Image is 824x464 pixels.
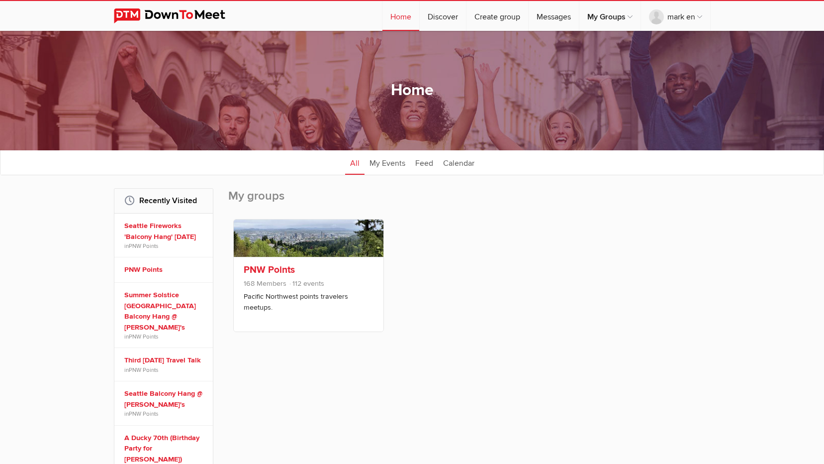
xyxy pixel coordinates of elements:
[124,366,206,374] span: in
[124,355,206,366] a: Third [DATE] Travel Talk
[420,1,466,31] a: Discover
[244,291,373,313] p: Pacific Northwest points travelers meetups.
[288,279,324,288] span: 112 events
[129,410,158,417] a: PNW Points
[410,150,438,175] a: Feed
[365,150,410,175] a: My Events
[124,189,203,213] h2: Recently Visited
[124,221,206,242] a: Seattle Fireworks 'Balcony Hang' [DATE]
[124,264,206,275] a: PNW Points
[124,242,206,250] span: in
[382,1,419,31] a: Home
[124,410,206,418] span: in
[391,80,434,101] h1: Home
[129,366,158,373] a: PNW Points
[244,279,286,288] span: 168 Members
[124,290,206,333] a: Summer Solstice [GEOGRAPHIC_DATA] Balcony Hang @ [PERSON_NAME]'s
[124,388,206,410] a: Seattle Balcony Hang @ [PERSON_NAME]'s
[641,1,710,31] a: mark en
[129,333,158,340] a: PNW Points
[438,150,479,175] a: Calendar
[466,1,528,31] a: Create group
[228,188,711,214] h2: My groups
[244,264,295,276] a: PNW Points
[529,1,579,31] a: Messages
[579,1,641,31] a: My Groups
[129,242,158,249] a: PNW Points
[124,333,206,341] span: in
[345,150,365,175] a: All
[114,8,241,23] img: DownToMeet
